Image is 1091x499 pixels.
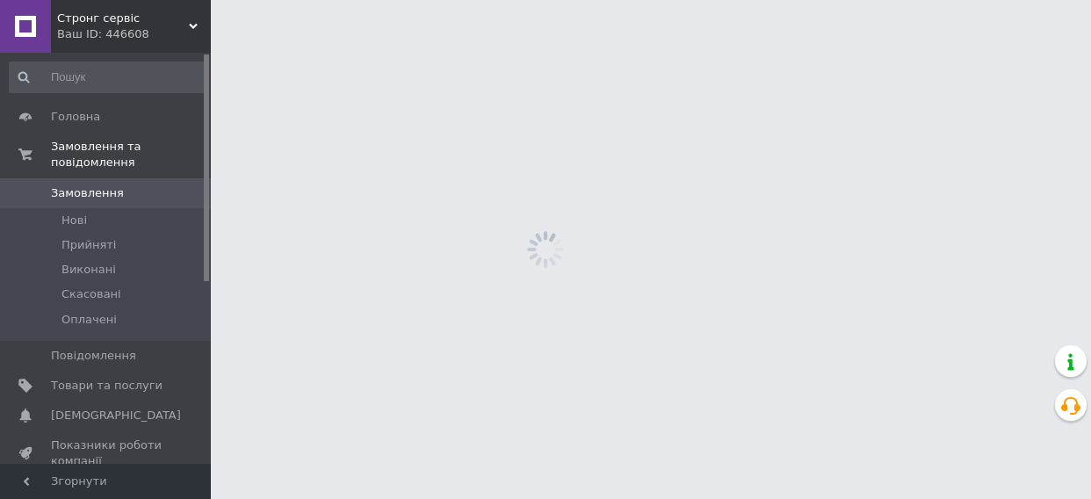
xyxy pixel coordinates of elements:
span: Прийняті [61,237,116,253]
span: Нові [61,213,87,228]
span: [DEMOGRAPHIC_DATA] [51,408,181,423]
span: Виконані [61,262,116,278]
span: Скасовані [61,286,121,302]
span: Показники роботи компанії [51,438,163,469]
span: Товари та послуги [51,378,163,394]
span: Оплачені [61,312,117,328]
input: Пошук [9,61,206,93]
div: Ваш ID: 446608 [57,26,211,42]
span: Стронг сервіс [57,11,189,26]
span: Замовлення та повідомлення [51,139,211,170]
span: Замовлення [51,185,124,201]
span: Головна [51,109,100,125]
span: Повідомлення [51,348,136,364]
